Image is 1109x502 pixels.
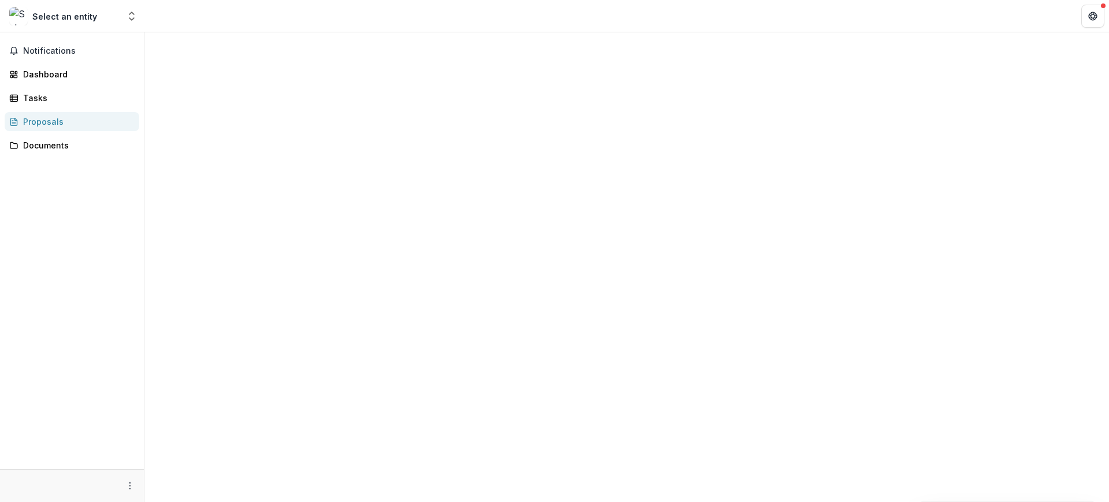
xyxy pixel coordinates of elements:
a: Dashboard [5,65,139,84]
a: Proposals [5,112,139,131]
div: Documents [23,139,130,151]
button: Get Help [1081,5,1104,28]
button: Notifications [5,42,139,60]
div: Dashboard [23,68,130,80]
img: Select an entity [9,7,28,25]
a: Documents [5,136,139,155]
a: Tasks [5,88,139,107]
div: Select an entity [32,10,97,23]
button: More [123,479,137,493]
div: Proposals [23,116,130,128]
div: Tasks [23,92,130,104]
span: Notifications [23,46,135,56]
button: Open entity switcher [124,5,140,28]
